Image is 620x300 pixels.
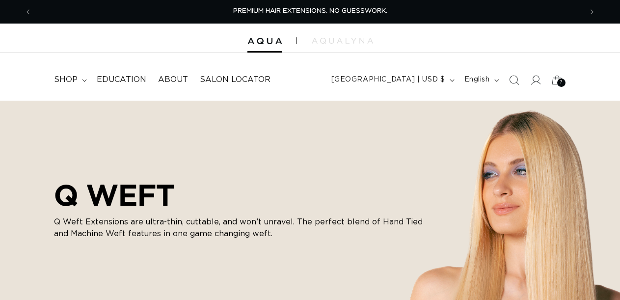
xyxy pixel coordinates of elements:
button: Previous announcement [17,2,39,21]
summary: Search [503,69,525,91]
button: English [458,71,503,89]
span: Education [97,75,146,85]
a: Education [91,69,152,91]
h2: Q WEFT [54,178,427,212]
p: Q Weft Extensions are ultra-thin, cuttable, and won’t unravel. The perfect blend of Hand Tied and... [54,216,427,240]
span: English [464,75,490,85]
span: Salon Locator [200,75,270,85]
a: About [152,69,194,91]
img: Aqua Hair Extensions [247,38,282,45]
span: PREMIUM HAIR EXTENSIONS. NO GUESSWORK. [233,8,387,14]
img: aqualyna.com [312,38,373,44]
span: 7 [560,79,563,87]
span: About [158,75,188,85]
summary: shop [48,69,91,91]
button: Next announcement [581,2,603,21]
span: [GEOGRAPHIC_DATA] | USD $ [331,75,445,85]
a: Salon Locator [194,69,276,91]
span: shop [54,75,78,85]
button: [GEOGRAPHIC_DATA] | USD $ [325,71,458,89]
